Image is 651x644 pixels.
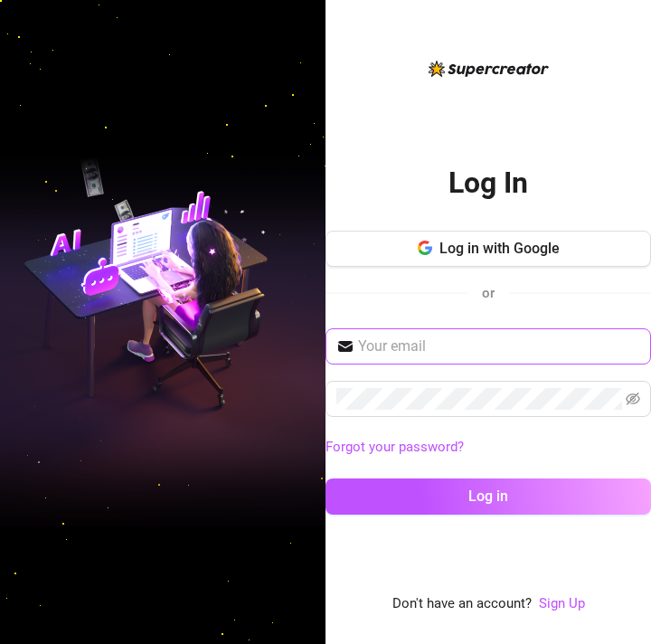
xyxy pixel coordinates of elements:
img: logo-BBDzfeDw.svg [429,61,549,77]
h2: Log In [448,165,528,202]
a: Forgot your password? [325,437,651,459]
button: Log in [325,478,651,515]
span: or [482,285,495,301]
a: Sign Up [539,595,585,611]
span: Don't have an account? [392,593,532,615]
a: Sign Up [539,593,585,615]
span: Log in [468,488,508,505]
button: Log in with Google [325,231,651,267]
span: eye-invisible [626,392,640,406]
a: Forgot your password? [325,439,464,455]
input: Your email [358,336,640,357]
span: Log in with Google [439,240,560,257]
